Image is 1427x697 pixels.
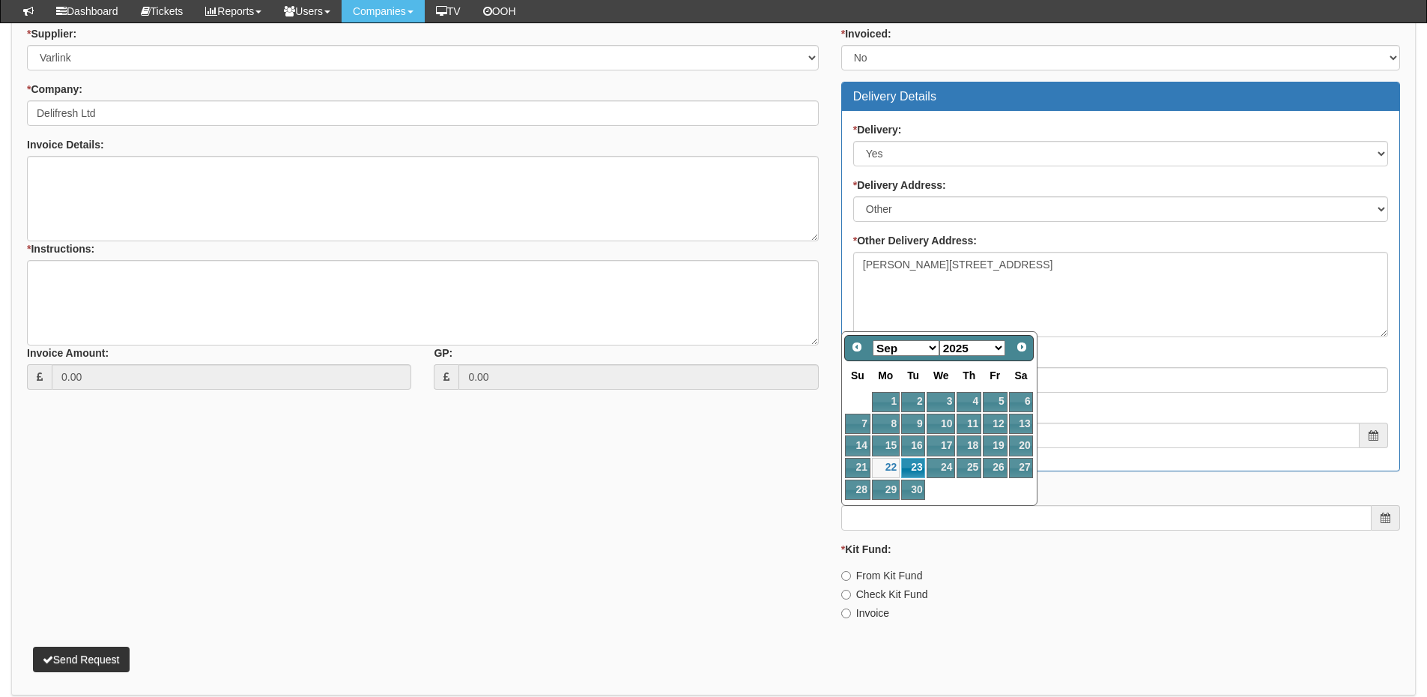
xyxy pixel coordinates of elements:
[845,458,870,478] a: 21
[1009,392,1034,412] a: 6
[841,587,928,602] label: Check Kit Fund
[1009,414,1034,434] a: 13
[434,346,452,360] label: GP:
[841,571,851,581] input: From Kit Fund
[845,435,870,456] a: 14
[927,435,955,456] a: 17
[907,369,919,381] span: Tuesday
[27,137,104,152] label: Invoice Details:
[853,90,1388,103] h3: Delivery Details
[853,178,946,193] label: Delivery Address:
[1009,435,1034,456] a: 20
[901,435,925,456] a: 16
[841,609,851,618] input: Invoice
[27,26,76,41] label: Supplier:
[27,241,94,256] label: Instructions:
[901,392,925,412] a: 2
[957,458,981,478] a: 25
[845,480,870,500] a: 28
[1016,341,1028,353] span: Next
[933,369,949,381] span: Wednesday
[841,606,889,621] label: Invoice
[927,458,955,478] a: 24
[841,590,851,600] input: Check Kit Fund
[927,414,955,434] a: 10
[1009,458,1034,478] a: 27
[846,337,867,358] a: Prev
[851,369,864,381] span: Sunday
[853,233,977,248] label: Other Delivery Address:
[872,480,900,500] a: 29
[957,414,981,434] a: 11
[841,542,891,557] label: Kit Fund:
[841,26,891,41] label: Invoiced:
[957,392,981,412] a: 4
[845,414,870,434] a: 7
[963,369,975,381] span: Thursday
[872,414,900,434] a: 8
[901,480,925,500] a: 30
[983,392,1007,412] a: 5
[901,414,925,434] a: 9
[878,369,893,381] span: Monday
[901,458,925,478] a: 23
[853,122,902,137] label: Delivery:
[983,414,1007,434] a: 12
[872,458,900,478] a: 22
[851,341,863,353] span: Prev
[27,82,82,97] label: Company:
[33,647,130,672] button: Send Request
[1011,337,1032,358] a: Next
[957,435,981,456] a: 18
[841,568,923,583] label: From Kit Fund
[983,458,1007,478] a: 26
[872,435,900,456] a: 15
[983,435,1007,456] a: 19
[990,369,1000,381] span: Friday
[1015,369,1028,381] span: Saturday
[872,392,900,412] a: 1
[927,392,955,412] a: 3
[27,346,109,360] label: Invoice Amount:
